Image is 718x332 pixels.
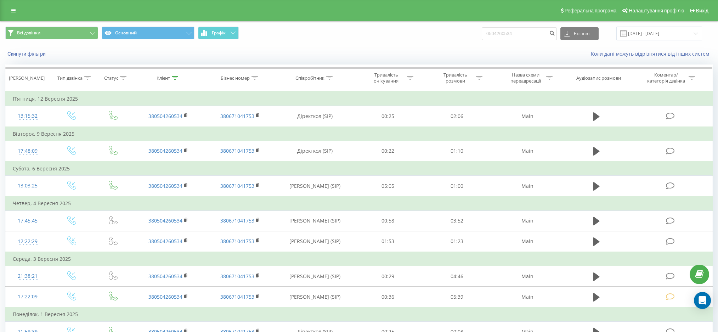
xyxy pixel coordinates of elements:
[6,307,713,321] td: Понеділок, 1 Вересня 2025
[17,30,40,36] span: Всі дзвінки
[104,75,118,81] div: Статус
[491,176,563,197] td: Main
[422,106,491,127] td: 02:06
[220,147,254,154] a: 380671041753
[221,75,250,81] div: Бізнес номер
[276,176,353,197] td: [PERSON_NAME] (SIP)
[276,231,353,252] td: [PERSON_NAME] (SIP)
[220,113,254,119] a: 380671041753
[276,106,353,127] td: Діректкол (SIP)
[367,72,405,84] div: Тривалість очікування
[696,8,708,13] span: Вихід
[5,27,98,39] button: Всі дзвінки
[13,214,43,228] div: 17:45:45
[422,176,491,197] td: 01:00
[157,75,170,81] div: Клієнт
[148,113,182,119] a: 380504260534
[102,27,194,39] button: Основний
[148,293,182,300] a: 380504260534
[629,8,684,13] span: Налаштування профілю
[645,72,687,84] div: Коментар/категорія дзвінка
[436,72,474,84] div: Тривалість розмови
[13,144,43,158] div: 17:48:09
[354,176,423,197] td: 05:05
[13,235,43,248] div: 12:22:29
[276,141,353,162] td: Діректкол (SIP)
[422,266,491,287] td: 04:46
[591,50,713,57] a: Коли дані можуть відрізнятися вiд інших систем
[422,141,491,162] td: 01:10
[212,30,226,35] span: Графік
[57,75,83,81] div: Тип дзвінка
[276,266,353,287] td: [PERSON_NAME] (SIP)
[491,106,563,127] td: Main
[354,287,423,308] td: 00:36
[220,238,254,244] a: 380671041753
[491,287,563,308] td: Main
[6,196,713,210] td: Четвер, 4 Вересня 2025
[295,75,324,81] div: Співробітник
[422,287,491,308] td: 05:39
[148,182,182,189] a: 380504260534
[9,75,45,81] div: [PERSON_NAME]
[6,92,713,106] td: П’ятниця, 12 Вересня 2025
[13,290,43,304] div: 17:22:09
[198,27,239,39] button: Графік
[148,217,182,224] a: 380504260534
[507,72,544,84] div: Назва схеми переадресації
[491,141,563,162] td: Main
[220,293,254,300] a: 380671041753
[276,210,353,231] td: [PERSON_NAME] (SIP)
[6,127,713,141] td: Вівторок, 9 Вересня 2025
[491,210,563,231] td: Main
[354,141,423,162] td: 00:22
[220,217,254,224] a: 380671041753
[491,266,563,287] td: Main
[13,179,43,193] div: 13:03:25
[148,273,182,280] a: 380504260534
[6,252,713,266] td: Середа, 3 Вересня 2025
[560,27,599,40] button: Експорт
[5,51,49,57] button: Скинути фільтри
[565,8,617,13] span: Реферальна програма
[576,75,621,81] div: Аудіозапис розмови
[13,269,43,283] div: 21:38:21
[422,231,491,252] td: 01:23
[148,238,182,244] a: 380504260534
[276,287,353,308] td: [PERSON_NAME] (SIP)
[354,231,423,252] td: 01:53
[148,147,182,154] a: 380504260534
[482,27,557,40] input: Пошук за номером
[422,210,491,231] td: 03:52
[694,292,711,309] div: Open Intercom Messenger
[354,106,423,127] td: 00:25
[220,273,254,280] a: 380671041753
[13,109,43,123] div: 13:15:32
[491,231,563,252] td: Main
[220,182,254,189] a: 380671041753
[354,210,423,231] td: 00:58
[354,266,423,287] td: 00:29
[6,162,713,176] td: Субота, 6 Вересня 2025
